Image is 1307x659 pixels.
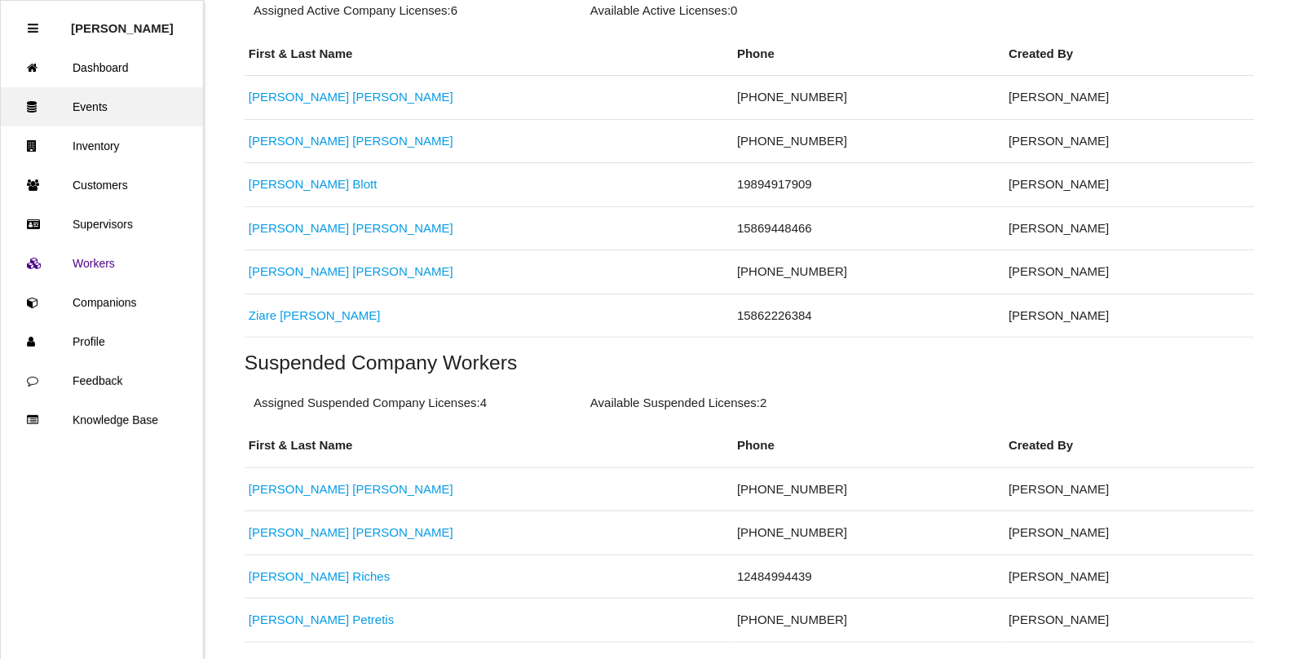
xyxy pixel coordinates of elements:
td: [PERSON_NAME] [1005,76,1255,120]
a: Companions [1,283,203,322]
a: [PERSON_NAME] [PERSON_NAME] [249,221,453,235]
a: Customers [1,166,203,205]
a: [PERSON_NAME] [PERSON_NAME] [249,134,453,148]
td: [PERSON_NAME] [1005,163,1255,207]
th: Created By [1005,424,1255,467]
h5: Suspended Company Workers [245,352,1255,374]
a: Ziare [PERSON_NAME] [249,308,381,322]
a: Workers [1,244,203,283]
td: 19894917909 [733,163,1005,207]
td: [PHONE_NUMBER] [733,119,1005,163]
p: Rosie Blandino [71,9,174,35]
a: [PERSON_NAME] Blott [249,177,378,191]
th: Created By [1005,33,1255,76]
td: 15862226384 [733,294,1005,338]
td: 12484994439 [733,555,1005,599]
a: Events [1,87,203,126]
a: [PERSON_NAME] [PERSON_NAME] [249,525,453,539]
a: [PERSON_NAME] [PERSON_NAME] [249,90,453,104]
td: [PHONE_NUMBER] [733,250,1005,294]
td: [PERSON_NAME] [1005,555,1255,599]
td: [PERSON_NAME] [1005,511,1255,555]
td: [PERSON_NAME] [1005,294,1255,338]
th: Phone [733,424,1005,467]
td: [PERSON_NAME] [1005,119,1255,163]
a: [PERSON_NAME] [PERSON_NAME] [249,482,453,496]
p: Assigned Suspended Company Licenses: 4 [254,394,572,413]
a: Knowledge Base [1,400,203,440]
td: [PERSON_NAME] [1005,206,1255,250]
th: Phone [733,33,1005,76]
a: Inventory [1,126,203,166]
td: 15869448466 [733,206,1005,250]
td: [PERSON_NAME] [1005,250,1255,294]
a: [PERSON_NAME] Riches [249,569,390,583]
td: [PHONE_NUMBER] [733,76,1005,120]
a: [PERSON_NAME] [PERSON_NAME] [249,264,453,278]
a: Feedback [1,361,203,400]
p: Available Active Licenses: 0 [590,2,908,20]
td: [PERSON_NAME] [1005,467,1255,511]
a: Dashboard [1,48,203,87]
td: [PHONE_NUMBER] [733,467,1005,511]
th: First & Last Name [245,424,733,467]
a: Supervisors [1,205,203,244]
p: Available Suspended Licenses: 2 [590,394,908,413]
p: Assigned Active Company Licenses: 6 [254,2,572,20]
a: [PERSON_NAME] Petretis [249,613,394,626]
a: Profile [1,322,203,361]
td: [PERSON_NAME] [1005,599,1255,643]
div: Close [28,9,38,48]
th: First & Last Name [245,33,733,76]
td: [PHONE_NUMBER] [733,599,1005,643]
td: [PHONE_NUMBER] [733,511,1005,555]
